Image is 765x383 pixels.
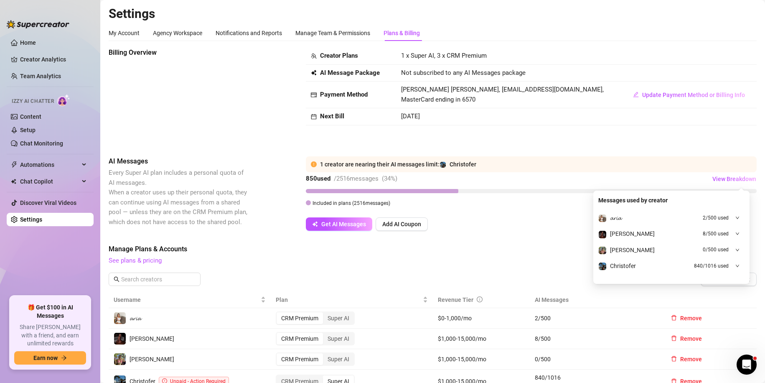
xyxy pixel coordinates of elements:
button: Remove [664,352,709,366]
img: Christofer [599,263,606,270]
button: Earn nowarrow-right [14,351,86,365]
strong: AI Message Package [320,69,380,77]
span: Remove [680,315,702,322]
strong: Next Bill [320,112,344,120]
th: Plan [271,292,433,308]
span: ( 34 %) [382,175,397,182]
span: Add AI Coupon [382,221,421,227]
div: CRM Premium [277,312,323,324]
span: arrow-right [61,355,67,361]
div: CRM Premium [277,353,323,365]
div: ANDREA[PERSON_NAME]0/500 used [598,242,745,258]
div: Super AI [323,312,354,324]
span: delete [671,315,677,321]
span: 840 / 1016 [535,373,654,382]
span: 0 / 500 [535,355,654,364]
div: Super AI [323,333,354,345]
span: 🎁 Get $100 in AI Messages [14,304,86,320]
span: Izzy AI Chatter [12,97,54,105]
div: segmented control [276,312,355,325]
span: down [735,248,740,252]
a: Chat Monitoring [20,140,63,147]
span: [PERSON_NAME] [PERSON_NAME], [EMAIL_ADDRESS][DOMAIN_NAME], MasterCard ending in 6570 [401,86,604,103]
span: Share [PERSON_NAME] with a friend, and earn unlimited rewards [14,323,86,348]
div: My Account [109,28,140,38]
img: Maria [599,231,606,238]
span: Billing Overview [109,48,249,58]
img: AI Chatter [57,94,70,106]
span: calendar [311,114,317,120]
span: 2 / 500 [535,314,654,323]
span: team [311,53,317,59]
img: ANDREA [599,247,606,254]
span: 1 x Super AI, 3 x CRM Premium [401,52,487,59]
span: [PERSON_NAME] [130,335,174,342]
div: 1 creator are nearing their AI messages limit: [320,160,752,169]
img: 𝓪𝓻𝓲𝓪 [599,214,606,222]
span: down [735,264,740,268]
div: Maria[PERSON_NAME]8/500 used [598,226,745,242]
img: Christofer [440,162,446,168]
button: Add AI Coupon [376,217,428,231]
span: Automations [20,158,79,171]
div: Super AI [323,353,354,365]
span: delete [671,335,677,341]
img: 𝓪𝓻𝓲𝓪 [114,312,126,324]
span: [PERSON_NAME] [610,230,655,237]
strong: 850 used [306,175,330,182]
span: Get AI Messages [321,221,366,227]
a: See plans & pricing [109,257,162,264]
div: Notifications and Reports [216,28,282,38]
span: [PERSON_NAME] [610,247,655,253]
strong: Creator Plans [320,52,358,59]
button: View Breakdown [712,172,757,186]
a: Setup [20,127,36,133]
td: $1,000-15,000/mo [433,329,530,349]
span: credit-card [311,92,317,98]
span: Update Payment Method or Billing Info [642,92,745,98]
input: Search creators [121,275,189,284]
div: Plans & Billing [384,28,420,38]
span: [DATE] [401,112,420,120]
span: info-circle [477,296,483,302]
span: 8 / 500 used [703,230,729,238]
span: Revenue Tier [438,296,473,303]
span: exclamation-circle [311,161,317,167]
span: thunderbolt [11,161,18,168]
div: CRM Premium [277,333,323,345]
iframe: Intercom live chat [737,355,757,375]
button: Get AI Messages [306,217,372,231]
span: / 2516 messages [334,175,379,182]
div: Manage Team & Permissions [295,28,370,38]
div: Agency Workspace [153,28,202,38]
span: edit [633,92,639,97]
span: Username [114,295,259,304]
a: Discover Viral Videos [20,199,76,206]
a: Creator Analytics [20,53,87,66]
span: Earn now [33,355,58,361]
span: View Breakdown [712,176,756,182]
span: 2 / 500 used [703,214,729,222]
span: Plan [276,295,421,304]
th: AI Messages [530,292,659,308]
div: segmented control [276,332,355,345]
span: search [114,276,119,282]
span: Chat Copilot [20,175,79,188]
img: logo-BBDzfeDw.svg [7,20,69,28]
span: Remove [680,335,702,342]
button: Remove [664,332,709,345]
span: Not subscribed to any AI Messages package [401,68,526,78]
span: Manage Plans & Accounts [109,244,757,254]
a: Home [20,39,36,46]
td: $0-1,000/mo [433,308,530,329]
span: Remove [680,356,702,363]
div: ChristoferChristofer840/1016 used [598,258,745,274]
button: Update Payment Method or Billing Info [626,88,752,102]
span: down [735,216,740,220]
img: Maria [114,333,126,345]
span: 8 / 500 [535,334,654,343]
span: Christofer [610,263,636,269]
h2: Settings [109,6,757,22]
button: Remove [664,312,709,325]
span: 𝓪𝓻𝓲𝓪 [610,214,621,221]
